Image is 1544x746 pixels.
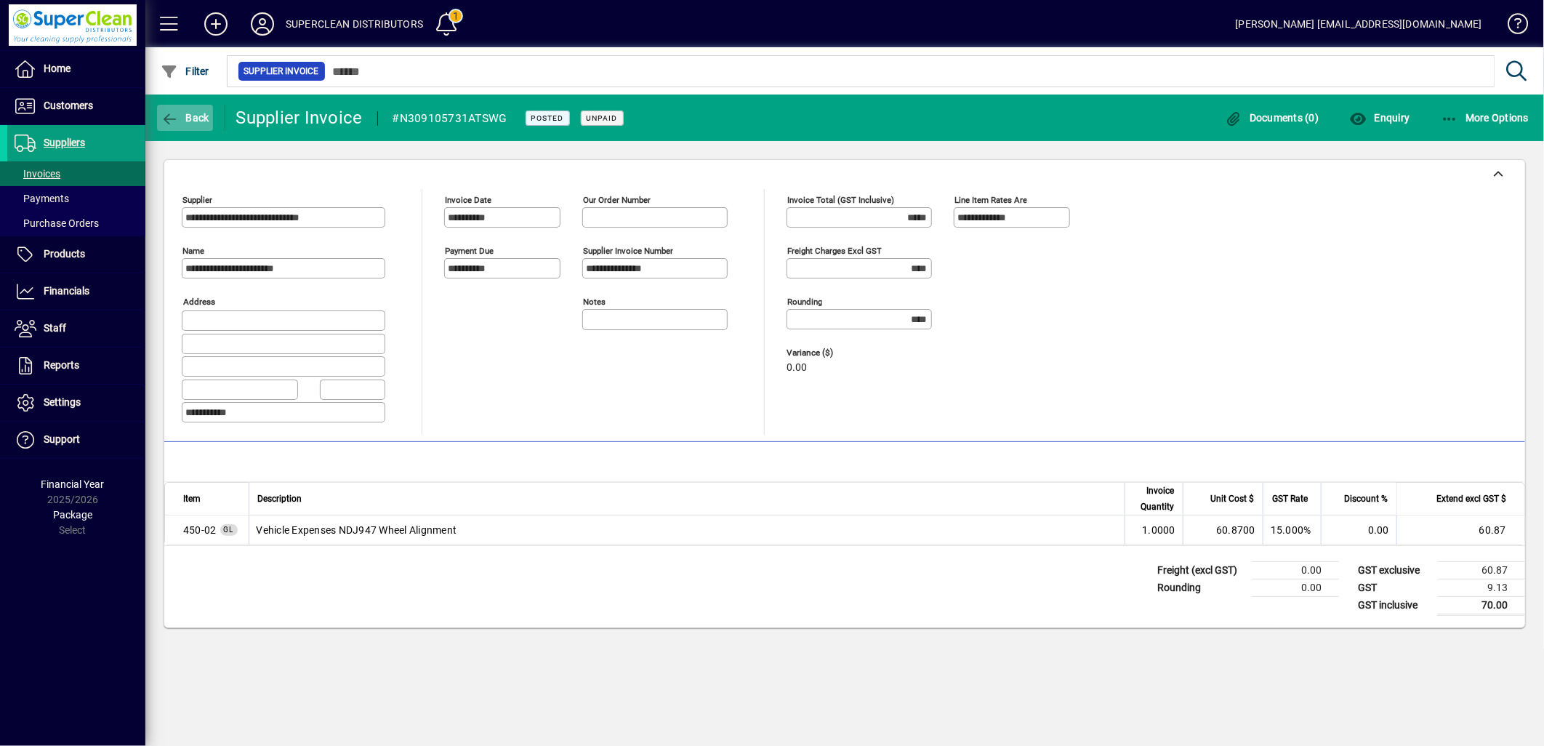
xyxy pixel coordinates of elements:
span: Package [53,509,92,521]
span: Products [44,248,85,260]
span: Description [258,491,302,507]
span: More Options [1441,112,1529,124]
span: Financials [44,285,89,297]
a: Customers [7,88,145,124]
span: Invoices [15,168,60,180]
span: Customers [44,100,93,111]
a: Financials [7,273,145,310]
span: Suppliers [44,137,85,148]
span: GL [224,526,234,534]
span: Supplier Invoice [244,64,319,79]
div: Supplier Invoice [236,106,363,129]
span: Vehicle Expenses [183,523,217,537]
span: Posted [531,113,564,123]
button: Enquiry [1346,105,1413,131]
span: Support [44,433,80,445]
span: Unpaid [587,113,618,123]
a: Staff [7,310,145,347]
mat-label: Payment due [445,246,494,256]
span: Extend excl GST $ [1436,491,1506,507]
mat-label: Supplier [182,195,212,205]
td: 60.87 [1396,516,1524,545]
mat-label: Freight charges excl GST [787,246,882,256]
span: Enquiry [1349,112,1410,124]
span: GST Rate [1272,491,1308,507]
td: 60.87 [1438,561,1525,579]
a: Settings [7,385,145,421]
a: Products [7,236,145,273]
span: Invoice Quantity [1134,483,1174,515]
span: Item [183,491,201,507]
mat-label: Our order number [583,195,651,205]
span: Settings [44,396,81,408]
td: Vehicle Expenses NDJ947 Wheel Alignment [249,516,1125,545]
td: 60.8700 [1183,516,1263,545]
a: Knowledge Base [1497,3,1526,50]
td: 0.00 [1252,561,1339,579]
td: 15.000% [1263,516,1321,545]
a: Purchase Orders [7,211,145,236]
button: More Options [1437,105,1533,131]
td: Rounding [1150,579,1252,596]
span: Back [161,112,209,124]
td: 1.0000 [1125,516,1183,545]
span: Home [44,63,71,74]
mat-label: Rounding [787,297,822,307]
div: [PERSON_NAME] [EMAIL_ADDRESS][DOMAIN_NAME] [1236,12,1482,36]
td: 0.00 [1252,579,1339,596]
td: 70.00 [1438,596,1525,614]
td: GST exclusive [1351,561,1438,579]
span: Filter [161,65,209,77]
button: Documents (0) [1221,105,1323,131]
td: GST inclusive [1351,596,1438,614]
button: Filter [157,58,213,84]
td: GST [1351,579,1438,596]
mat-label: Invoice date [445,195,491,205]
span: Staff [44,322,66,334]
span: Documents (0) [1225,112,1319,124]
mat-label: Notes [583,297,606,307]
mat-label: Line item rates are [954,195,1027,205]
button: Back [157,105,213,131]
td: 9.13 [1438,579,1525,596]
span: Reports [44,359,79,371]
span: Variance ($) [787,348,874,358]
button: Profile [239,11,286,37]
span: Purchase Orders [15,217,99,229]
span: Financial Year [41,478,105,490]
span: 0.00 [787,362,807,374]
div: #N309105731ATSWG [393,107,507,130]
span: Payments [15,193,69,204]
td: 0.00 [1321,516,1396,545]
a: Reports [7,348,145,384]
a: Payments [7,186,145,211]
div: SUPERCLEAN DISTRIBUTORS [286,12,423,36]
mat-label: Name [182,246,204,256]
mat-label: Supplier invoice number [583,246,673,256]
span: Discount % [1344,491,1388,507]
a: Invoices [7,161,145,186]
td: Freight (excl GST) [1150,561,1252,579]
span: Unit Cost $ [1210,491,1254,507]
a: Support [7,422,145,458]
mat-label: Invoice Total (GST inclusive) [787,195,894,205]
button: Add [193,11,239,37]
app-page-header-button: Back [145,105,225,131]
a: Home [7,51,145,87]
